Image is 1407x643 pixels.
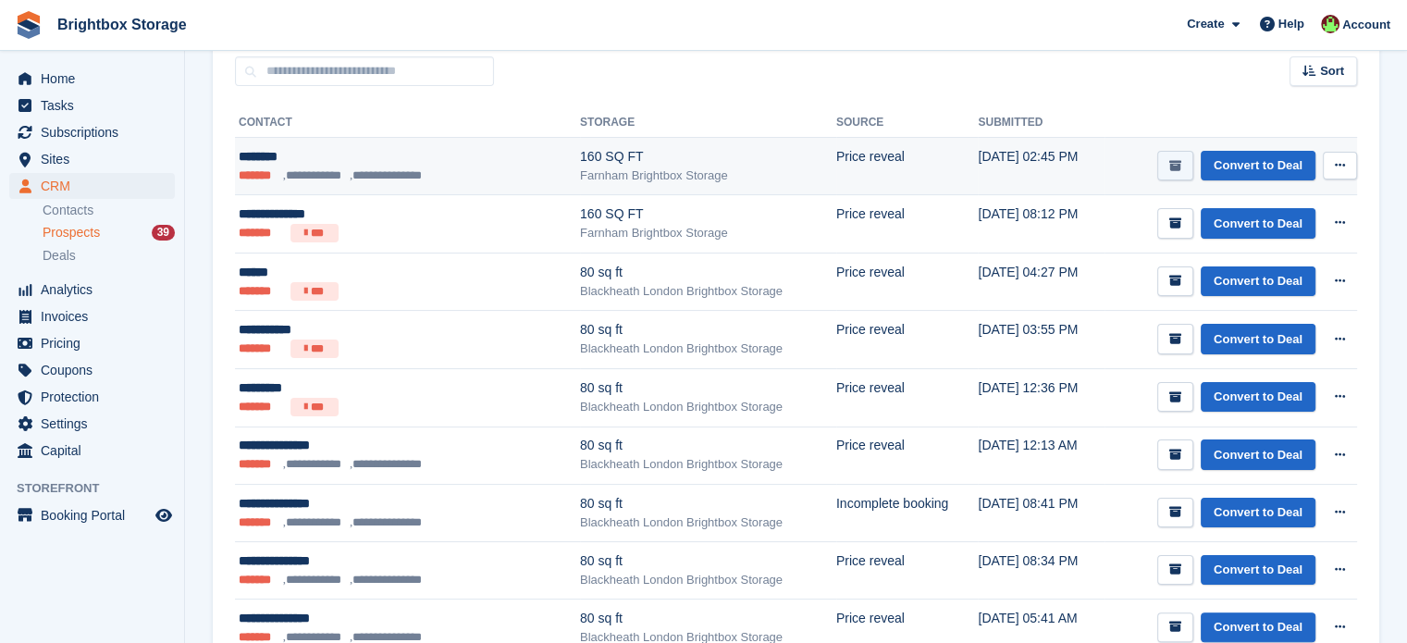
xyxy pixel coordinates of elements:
[978,541,1104,599] td: [DATE] 08:34 PM
[580,108,836,138] th: Storage
[836,108,979,138] th: Source
[1201,266,1315,297] a: Convert to Deal
[978,484,1104,541] td: [DATE] 08:41 PM
[580,436,836,455] div: 80 sq ft
[580,340,836,358] div: Blackheath London Brightbox Storage
[9,502,175,528] a: menu
[580,378,836,398] div: 80 sq ft
[1321,15,1339,33] img: Marlena
[43,223,175,242] a: Prospects 39
[152,225,175,241] div: 39
[1320,62,1344,80] span: Sort
[41,384,152,410] span: Protection
[17,479,184,498] span: Storefront
[836,369,979,427] td: Price reveal
[580,513,836,532] div: Blackheath London Brightbox Storage
[9,357,175,383] a: menu
[1187,15,1224,33] span: Create
[1201,439,1315,470] a: Convert to Deal
[9,303,175,329] a: menu
[9,146,175,172] a: menu
[41,146,152,172] span: Sites
[978,195,1104,253] td: [DATE] 08:12 PM
[43,224,100,241] span: Prospects
[9,66,175,92] a: menu
[580,551,836,571] div: 80 sq ft
[9,411,175,437] a: menu
[580,282,836,301] div: Blackheath London Brightbox Storage
[978,253,1104,311] td: [DATE] 04:27 PM
[9,93,175,118] a: menu
[41,330,152,356] span: Pricing
[1201,324,1315,354] a: Convert to Deal
[1342,16,1390,34] span: Account
[580,147,836,167] div: 160 SQ FT
[41,438,152,464] span: Capital
[1201,555,1315,586] a: Convert to Deal
[978,369,1104,427] td: [DATE] 12:36 PM
[9,277,175,303] a: menu
[153,504,175,526] a: Preview store
[580,398,836,416] div: Blackheath London Brightbox Storage
[836,253,979,311] td: Price reveal
[978,138,1104,195] td: [DATE] 02:45 PM
[836,484,979,541] td: Incomplete booking
[1201,612,1315,643] a: Convert to Deal
[580,320,836,340] div: 80 sq ft
[580,455,836,474] div: Blackheath London Brightbox Storage
[235,108,580,138] th: Contact
[9,330,175,356] a: menu
[41,173,152,199] span: CRM
[978,311,1104,369] td: [DATE] 03:55 PM
[15,11,43,39] img: stora-icon-8386f47178a22dfd0bd8f6a31ec36ba5ce8667c1dd55bd0f319d3a0aa187defe.svg
[836,427,979,484] td: Price reveal
[9,173,175,199] a: menu
[41,119,152,145] span: Subscriptions
[41,93,152,118] span: Tasks
[1201,208,1315,239] a: Convert to Deal
[836,311,979,369] td: Price reveal
[580,571,836,589] div: Blackheath London Brightbox Storage
[43,247,76,265] span: Deals
[978,427,1104,484] td: [DATE] 12:13 AM
[580,167,836,185] div: Farnham Brightbox Storage
[580,494,836,513] div: 80 sq ft
[580,204,836,224] div: 160 SQ FT
[580,609,836,628] div: 80 sq ft
[9,384,175,410] a: menu
[9,438,175,464] a: menu
[41,411,152,437] span: Settings
[836,195,979,253] td: Price reveal
[580,224,836,242] div: Farnham Brightbox Storage
[1201,382,1315,413] a: Convert to Deal
[1201,498,1315,528] a: Convert to Deal
[836,138,979,195] td: Price reveal
[836,541,979,599] td: Price reveal
[580,263,836,282] div: 80 sq ft
[41,502,152,528] span: Booking Portal
[978,108,1104,138] th: Submitted
[41,277,152,303] span: Analytics
[50,9,194,40] a: Brightbox Storage
[1201,151,1315,181] a: Convert to Deal
[41,66,152,92] span: Home
[43,246,175,266] a: Deals
[9,119,175,145] a: menu
[41,357,152,383] span: Coupons
[1278,15,1304,33] span: Help
[43,202,175,219] a: Contacts
[41,303,152,329] span: Invoices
